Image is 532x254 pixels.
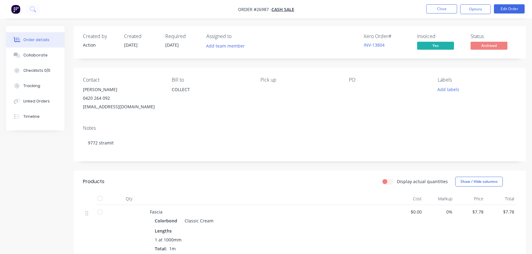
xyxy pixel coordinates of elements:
div: Timeline [23,114,40,119]
div: Created [124,33,158,39]
button: Show / Hide columns [455,177,503,187]
button: Linked Orders [6,94,65,109]
div: Contact [83,77,162,83]
button: Order details [6,32,65,48]
div: Order details [23,37,49,43]
button: Add team member [206,42,248,50]
div: COLLECT [172,85,251,105]
span: [DATE] [165,42,179,48]
div: PO [349,77,428,83]
div: Classic Cream [182,216,213,225]
span: Order #26987 - [238,6,272,12]
button: Tracking [6,78,65,94]
div: 0420 264 092 [83,94,162,102]
div: COLLECT [172,85,251,94]
span: $7.78 [488,209,514,215]
div: Assigned to [206,33,268,39]
div: 9772 stramit [83,133,517,152]
span: $7.78 [457,209,483,215]
div: Markup [424,193,455,205]
div: Invoiced [417,33,463,39]
a: INV-13804 [364,42,385,48]
span: $0.00 [396,209,422,215]
div: [PERSON_NAME]0420 264 092[EMAIL_ADDRESS][DOMAIN_NAME] [83,85,162,111]
span: Yes [417,42,454,49]
div: Pick up [260,77,339,83]
span: 1 at 1000mm [155,237,182,243]
button: Timeline [6,109,65,124]
div: Action [83,42,117,48]
button: Checklists 0/0 [6,63,65,78]
span: Lengths [155,228,172,234]
div: [EMAIL_ADDRESS][DOMAIN_NAME] [83,102,162,111]
div: Colorbond [155,216,180,225]
span: 0% [427,209,453,215]
span: 1m [167,246,178,252]
div: Price [455,193,486,205]
a: CASH SALE [272,6,294,12]
div: Created by [83,33,117,39]
div: Tracking [23,83,40,89]
button: Options [460,4,491,14]
button: Collaborate [6,48,65,63]
span: Fascia [150,209,162,215]
button: Close [426,4,457,13]
div: Checklists 0/0 [23,68,50,73]
div: Cost [393,193,424,205]
div: Collaborate [23,52,48,58]
span: [DATE] [124,42,138,48]
div: Qty [111,193,147,205]
button: Add team member [203,42,248,50]
div: Xero Order # [364,33,410,39]
label: Display actual quantities [397,178,448,185]
button: Add labels [434,85,463,94]
button: Edit Order [494,4,525,13]
div: Required [165,33,199,39]
span: Total: [155,246,167,252]
div: Labels [438,77,517,83]
div: Bill to [172,77,251,83]
div: Products [83,178,104,185]
div: Linked Orders [23,98,50,104]
div: Notes [83,125,517,131]
div: Status [471,33,517,39]
div: Total [486,193,517,205]
img: Factory [11,5,20,14]
div: [PERSON_NAME] [83,85,162,94]
span: Archived [471,42,507,49]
